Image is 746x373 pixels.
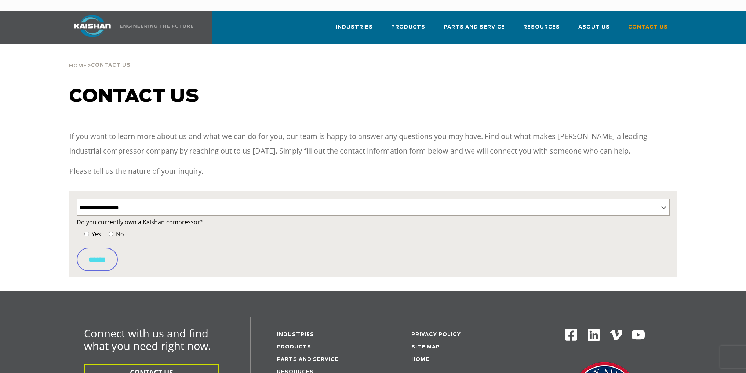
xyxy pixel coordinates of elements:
input: Yes [84,232,89,236]
img: Engineering the future [120,25,193,28]
a: Products [277,345,311,350]
div: > [69,44,131,72]
a: Kaishan USA [65,11,195,44]
a: Resources [523,18,560,43]
a: Home [69,62,87,69]
span: About Us [578,23,610,32]
a: Site Map [411,345,440,350]
img: kaishan logo [65,15,120,37]
span: Home [69,64,87,69]
label: Do you currently own a Kaishan compressor? [77,217,670,227]
a: Parts and Service [444,18,505,43]
a: About Us [578,18,610,43]
a: Industries [336,18,373,43]
a: Products [391,18,425,43]
span: Contact Us [91,63,131,68]
form: Contact form [77,217,670,271]
img: Linkedin [587,328,601,342]
a: Home [411,357,429,362]
span: No [114,230,124,238]
a: Privacy Policy [411,332,461,337]
a: Industries [277,332,314,337]
span: Resources [523,23,560,32]
input: No [109,232,113,236]
span: Contact us [69,88,199,106]
a: Parts and service [277,357,338,362]
span: Contact Us [628,23,668,32]
img: Youtube [631,328,645,342]
img: Facebook [564,328,578,341]
span: Connect with us and find what you need right now. [84,326,211,353]
span: Industries [336,23,373,32]
img: Vimeo [610,330,622,340]
span: Yes [90,230,101,238]
span: Products [391,23,425,32]
p: Please tell us the nature of your inquiry. [69,164,677,178]
a: Contact Us [628,18,668,43]
span: Parts and Service [444,23,505,32]
p: If you want to learn more about us and what we can do for you, our team is happy to answer any qu... [69,129,677,158]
